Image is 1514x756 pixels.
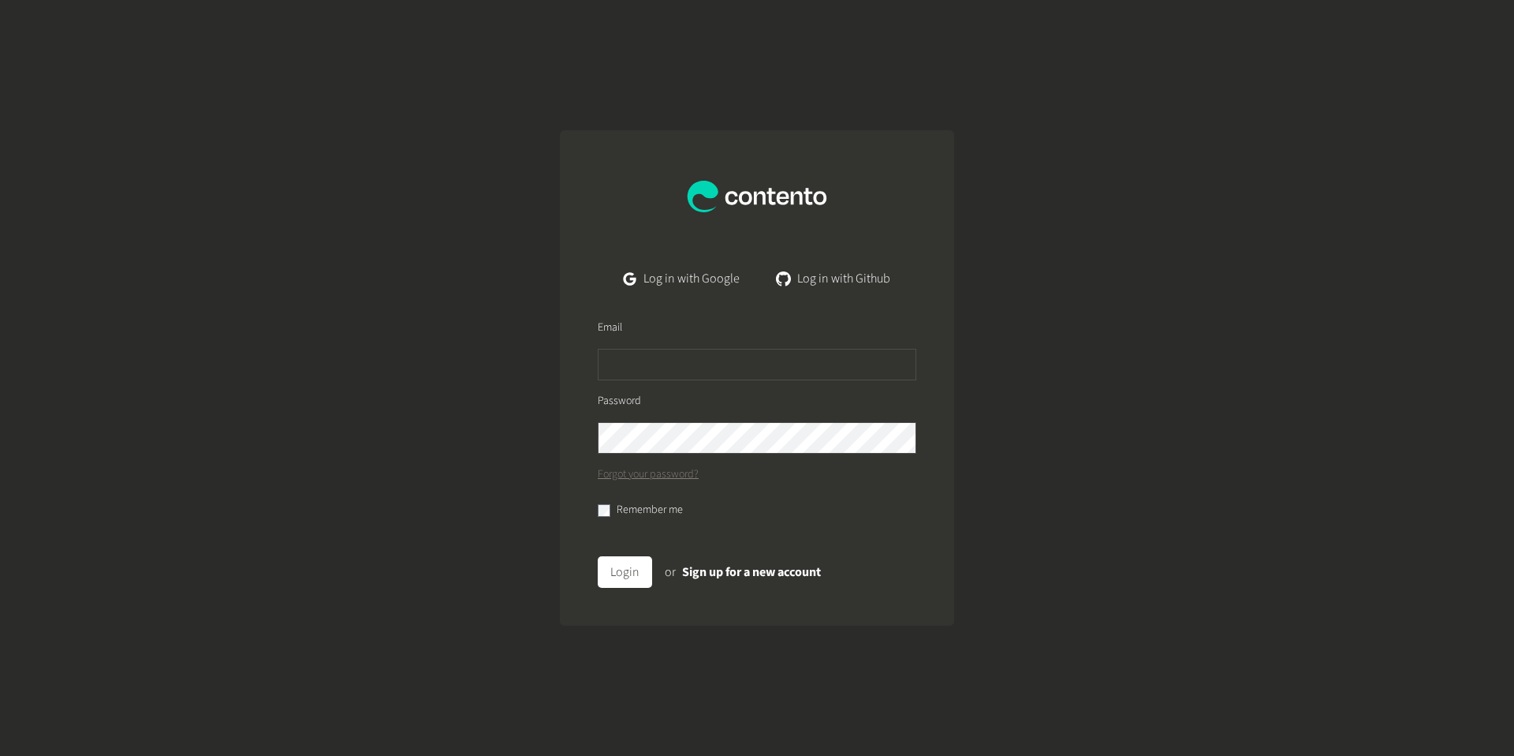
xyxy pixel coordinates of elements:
[611,263,752,294] a: Log in with Google
[682,563,821,581] a: Sign up for a new account
[598,466,699,483] a: Forgot your password?
[765,263,903,294] a: Log in with Github
[617,502,683,518] label: Remember me
[598,393,641,410] label: Password
[598,556,652,588] button: Login
[598,320,622,336] label: Email
[665,563,676,581] span: or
